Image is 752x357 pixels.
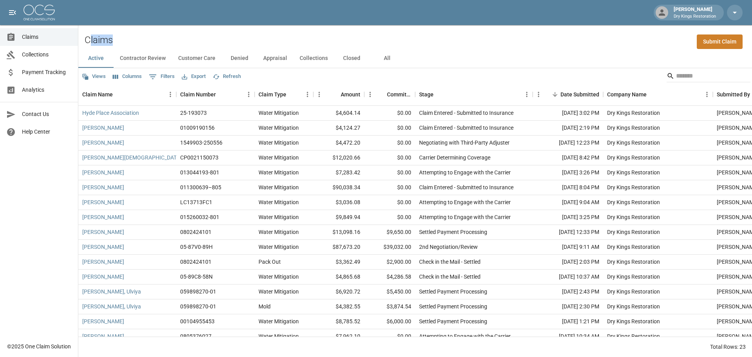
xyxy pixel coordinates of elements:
div: Claim Type [258,83,286,105]
div: 0805376027 [180,332,211,340]
div: [DATE] 3:25 PM [533,210,603,225]
div: $6,920.72 [313,285,364,299]
div: © 2025 One Claim Solution [7,343,71,350]
a: [PERSON_NAME] [82,273,124,281]
div: 011300639–805 [180,183,221,191]
div: Dry Kings Restoration [607,303,660,310]
div: 0802424101 [180,228,211,236]
div: Search [667,70,750,84]
a: [PERSON_NAME] [82,243,124,251]
div: Attempting to Engage with the Carrier [419,198,511,206]
div: $0.00 [364,329,415,344]
button: Sort [647,89,658,100]
div: Stage [419,83,434,105]
div: 059898270-01 [180,288,216,295]
div: Attempting to Engage with the Carrier [419,332,511,340]
div: 00104955453 [180,317,215,325]
a: [PERSON_NAME], Ulviya [82,288,141,295]
a: [PERSON_NAME] [82,198,124,206]
div: Dry Kings Restoration [607,258,660,266]
div: CP0021150073 [180,154,219,161]
p: Dry Kings Restoration [674,13,716,20]
button: Menu [243,89,255,100]
button: Menu [364,89,376,100]
div: $6,000.00 [364,314,415,329]
img: ocs-logo-white-transparent.png [23,5,55,20]
div: [DATE] 1:21 PM [533,314,603,329]
div: $4,604.14 [313,106,364,121]
div: $9,849.94 [313,210,364,225]
button: Contractor Review [114,49,172,68]
div: Dry Kings Restoration [607,139,660,147]
div: Company Name [607,83,647,105]
div: [DATE] 10:37 AM [533,270,603,285]
div: $3,036.08 [313,195,364,210]
div: [PERSON_NAME] [671,5,719,20]
div: Water Mitigation [258,198,299,206]
a: [PERSON_NAME] [82,258,124,266]
div: Water Mitigation [258,124,299,132]
div: Amount [313,83,364,105]
div: $0.00 [364,210,415,225]
div: Water Mitigation [258,169,299,176]
div: Water Mitigation [258,109,299,117]
span: Collections [22,51,72,59]
div: [DATE] 2:03 PM [533,255,603,270]
div: [DATE] 9:11 AM [533,240,603,255]
a: [PERSON_NAME][DEMOGRAPHIC_DATA] [82,154,181,161]
div: $0.00 [364,195,415,210]
button: Denied [222,49,257,68]
div: [DATE] 12:33 PM [533,225,603,240]
div: Company Name [603,83,713,105]
a: Hyde Place Association [82,109,139,117]
div: Pack Out [258,258,281,266]
div: 015260032-801 [180,213,219,221]
h2: Claims [85,34,113,46]
a: [PERSON_NAME] [82,124,124,132]
div: Date Submitted [533,83,603,105]
div: $8,785.52 [313,314,364,329]
span: Payment Tracking [22,68,72,76]
div: $12,020.66 [313,150,364,165]
div: $7,283.42 [313,165,364,180]
div: $0.00 [364,121,415,136]
div: $2,900.00 [364,255,415,270]
div: Water Mitigation [258,139,299,147]
div: Claim Number [176,83,255,105]
div: [DATE] 2:19 PM [533,121,603,136]
div: Dry Kings Restoration [607,109,660,117]
button: Menu [533,89,544,100]
div: $0.00 [364,150,415,165]
div: dynamic tabs [78,49,752,68]
div: $3,362.49 [313,255,364,270]
div: Negotiating with Third-Party Adjuster [419,139,510,147]
div: Water Mitigation [258,317,299,325]
div: Claim Name [78,83,176,105]
div: $7,962.10 [313,329,364,344]
div: Dry Kings Restoration [607,243,660,251]
div: $9,650.00 [364,225,415,240]
div: 1549903-250556 [180,139,222,147]
a: [PERSON_NAME] [82,139,124,147]
div: Settled Payment Processing [419,317,487,325]
button: Menu [302,89,313,100]
div: Water Mitigation [258,183,299,191]
div: Settled Payment Processing [419,303,487,310]
a: [PERSON_NAME] [82,169,124,176]
div: $0.00 [364,136,415,150]
div: $0.00 [364,106,415,121]
button: Menu [701,89,713,100]
button: Menu [164,89,176,100]
div: $4,286.58 [364,270,415,285]
div: Dry Kings Restoration [607,288,660,295]
div: Dry Kings Restoration [607,183,660,191]
div: Water Mitigation [258,273,299,281]
div: Carrier Determining Coverage [419,154,490,161]
span: Claims [22,33,72,41]
div: Dry Kings Restoration [607,317,660,325]
button: Appraisal [257,49,293,68]
div: [DATE] 3:02 PM [533,106,603,121]
span: Help Center [22,128,72,136]
div: Water Mitigation [258,228,299,236]
div: 05-87V0-89H [180,243,213,251]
